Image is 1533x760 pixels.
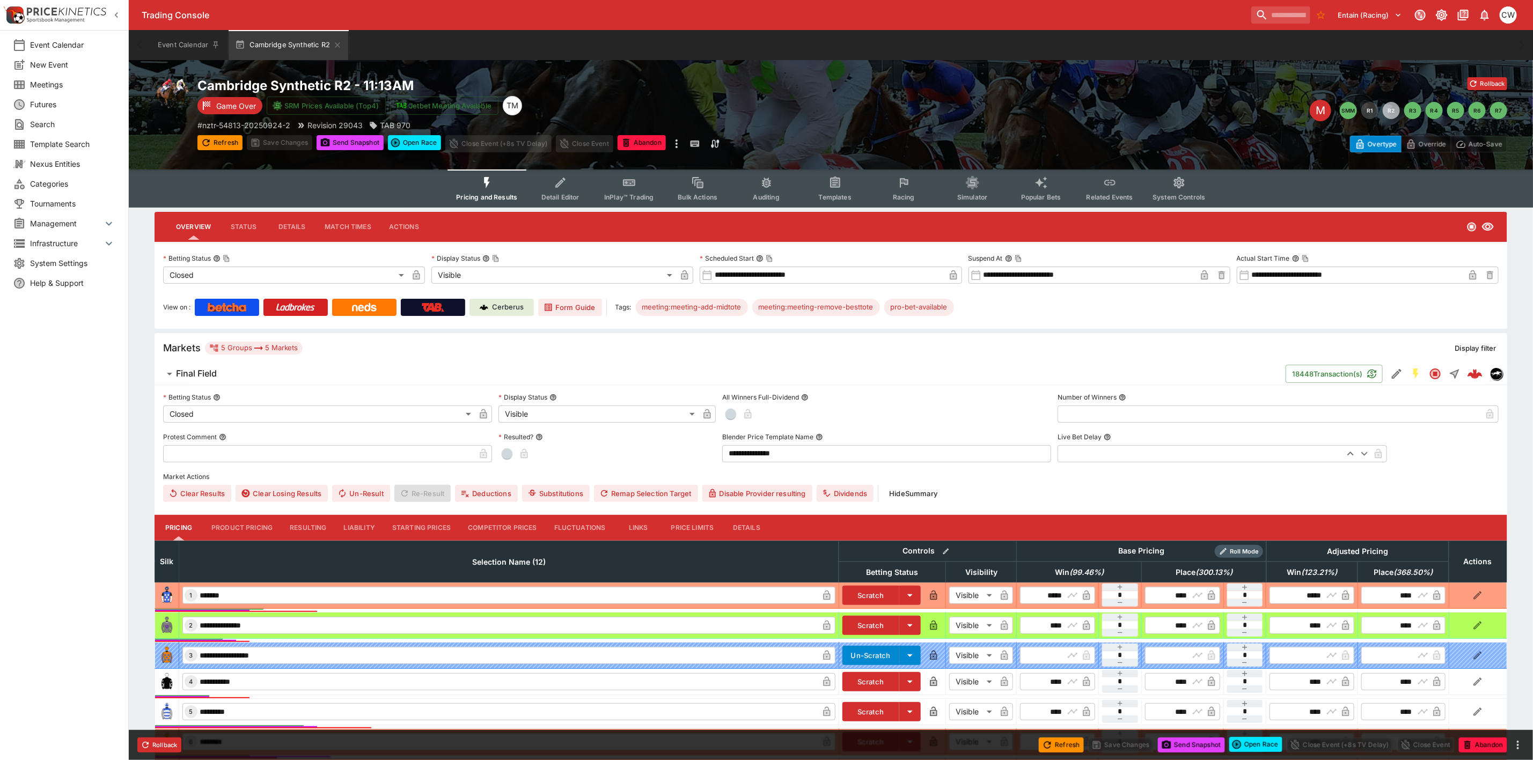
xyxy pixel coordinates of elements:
p: Scheduled Start [700,254,754,263]
img: logo-cerberus--red.svg [1468,366,1483,381]
span: Event Calendar [30,39,115,50]
label: View on : [163,299,190,316]
button: Select Tenant [1332,6,1409,24]
button: Scheduled StartCopy To Clipboard [756,255,764,262]
span: 3 [187,652,195,659]
em: ( 368.50 %) [1393,566,1433,579]
span: Place(300.13%) [1164,566,1244,579]
img: runner 2 [158,617,175,634]
button: Open Race [388,135,441,150]
span: Roll Mode [1226,547,1263,556]
p: Protest Comment [163,432,217,441]
img: runner 4 [158,673,175,690]
span: Win(123.21%) [1275,566,1349,579]
button: Un-Result [332,485,390,502]
button: Display Status [549,394,557,401]
span: Bulk Actions [678,193,717,201]
em: ( 123.21 %) [1301,566,1337,579]
p: Revision 29043 [307,120,363,131]
div: Trading Console [142,10,1247,21]
button: All Winners Full-Dividend [801,394,809,401]
div: Visible [949,647,996,664]
em: ( 99.46 %) [1069,566,1104,579]
span: Mark an event as closed and abandoned. [618,137,666,147]
button: Bulk edit [939,544,953,558]
span: Place(368.50%) [1362,566,1444,579]
th: Silk [155,541,179,582]
button: Abandon [618,135,666,150]
div: nztr [1490,367,1503,380]
label: Tags: [615,299,632,316]
button: Closed [1426,364,1445,383]
button: SRM Prices Available (Top4) [267,97,386,115]
svg: Closed [1429,367,1442,380]
button: SMM [1340,102,1357,119]
button: Copy To Clipboard [766,255,773,262]
button: Dividends [817,485,874,502]
button: Copy To Clipboard [223,255,230,262]
span: Meetings [30,79,115,90]
button: R4 [1426,102,1443,119]
span: Search [30,119,115,130]
button: Disable Provider resulting [702,485,812,502]
img: Cerberus [480,303,488,312]
button: HideSummary [883,485,944,502]
div: Visible [949,617,996,634]
button: R5 [1447,102,1464,119]
span: System Settings [30,257,115,269]
img: Betcha [208,303,246,312]
em: ( 300.13 %) [1195,566,1233,579]
button: Clear Results [163,485,231,502]
button: Live Bet Delay [1104,433,1111,441]
button: Betting StatusCopy To Clipboard [213,255,221,262]
button: Final Field [155,363,1286,385]
div: Tristan Matheson [503,96,522,115]
div: Show/hide Price Roll mode configuration. [1215,545,1263,558]
button: R3 [1404,102,1421,119]
p: Cerberus [493,302,524,313]
button: Liability [335,515,384,541]
button: Substitutions [522,485,590,502]
span: Visibility [953,566,1009,579]
span: Pricing and Results [456,193,517,201]
img: PriceKinetics Logo [3,4,25,26]
button: Open Race [1229,737,1282,752]
button: Rollback [1468,77,1507,90]
div: Event type filters [448,169,1214,208]
button: Un-Scratch [842,646,900,665]
p: Game Over [216,100,256,112]
button: Competitor Prices [459,515,546,541]
button: No Bookmarks [1312,6,1330,24]
h2: Copy To Clipboard [197,77,853,94]
button: Overtype [1350,136,1402,152]
div: Visible [431,267,676,284]
div: Edit Meeting [1310,100,1331,121]
span: Simulator [957,193,987,201]
p: Override [1419,138,1446,150]
button: Blender Price Template Name [816,433,823,441]
button: Rollback [137,737,181,752]
div: Base Pricing [1114,544,1169,558]
button: Resulting [281,515,335,541]
button: Suspend AtCopy To Clipboard [1005,255,1013,262]
button: SGM Enabled [1406,364,1426,383]
p: All Winners Full-Dividend [722,393,799,402]
span: Mark an event as closed and abandoned. [1459,739,1507,749]
span: meeting:meeting-remove-besttote [752,302,880,313]
p: Auto-Save [1469,138,1502,150]
p: Actual Start Time [1237,254,1290,263]
span: Auditing [753,193,780,201]
button: Status [219,214,268,240]
button: Copy To Clipboard [1302,255,1309,262]
a: be49e78d-75b3-4fc4-86a1-743c1e258803 [1464,363,1486,385]
div: be49e78d-75b3-4fc4-86a1-743c1e258803 [1468,366,1483,381]
span: Categories [30,178,115,189]
div: Betting Target: cerberus [884,299,954,316]
button: Display StatusCopy To Clipboard [482,255,490,262]
button: Protest Comment [219,433,226,441]
button: Event Calendar [151,30,226,60]
button: R2 [1383,102,1400,119]
span: 4 [187,678,195,685]
button: Number of Winners [1119,394,1126,401]
button: Copy To Clipboard [1015,255,1022,262]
